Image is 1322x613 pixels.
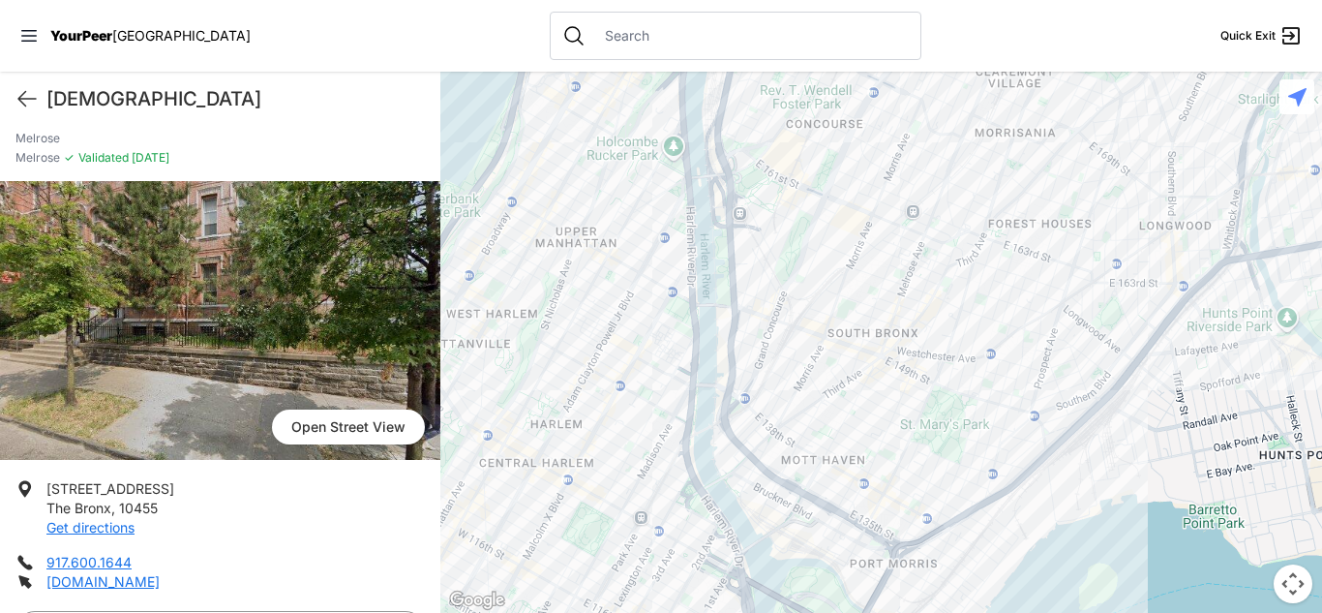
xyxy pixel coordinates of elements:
[112,27,251,44] span: [GEOGRAPHIC_DATA]
[46,573,160,590] a: [DOMAIN_NAME]
[272,410,425,444] a: Open Street View
[445,588,509,613] a: Open this area in Google Maps (opens a new window)
[111,500,115,516] span: ,
[445,588,509,613] img: Google
[78,150,129,165] span: Validated
[15,131,425,146] p: Melrose
[46,500,111,516] span: The Bronx
[1220,24,1303,47] a: Quick Exit
[1220,28,1276,44] span: Quick Exit
[46,519,135,536] a: Get directions
[129,150,169,165] span: [DATE]
[64,150,75,166] span: ✓
[593,26,909,46] input: Search
[119,500,158,516] span: 10455
[46,554,132,570] a: 917.600.1644
[50,30,251,42] a: YourPeer[GEOGRAPHIC_DATA]
[46,85,425,112] h1: [DEMOGRAPHIC_DATA]
[50,27,112,44] span: YourPeer
[15,150,60,166] span: Melrose
[1274,565,1312,603] button: Map camera controls
[46,480,174,497] span: [STREET_ADDRESS]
